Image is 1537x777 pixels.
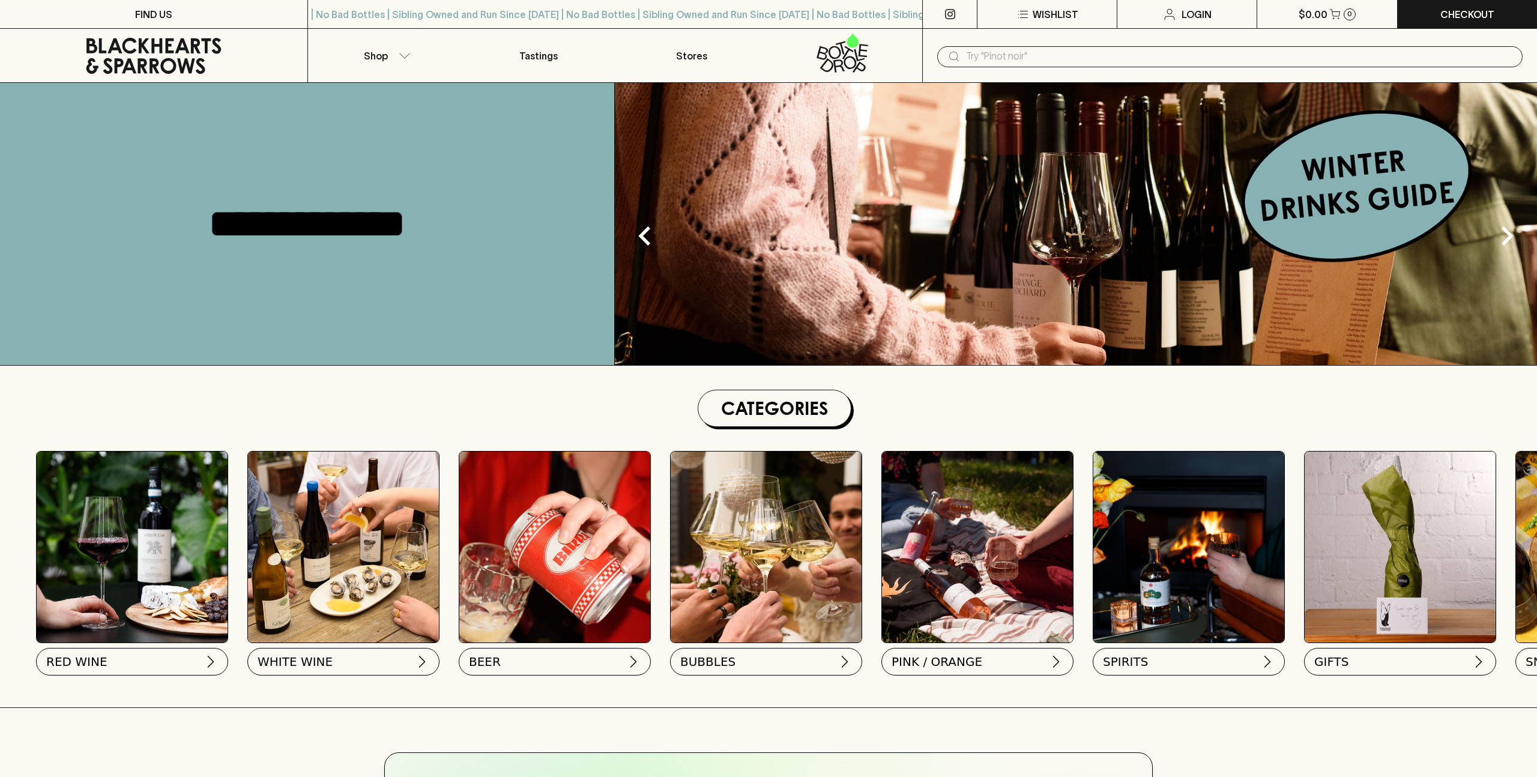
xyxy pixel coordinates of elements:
[676,49,707,63] p: Stores
[881,648,1073,676] button: PINK / ORANGE
[966,47,1513,66] input: Try "Pinot noir"
[204,655,218,669] img: chevron-right.svg
[1347,11,1352,17] p: 0
[469,653,501,670] span: BEER
[671,452,862,642] img: 2022_Festive_Campaign_INSTA-16 1
[1314,653,1348,670] span: GIFTS
[703,395,846,422] h1: Categories
[680,653,735,670] span: BUBBLES
[462,29,615,82] a: Tastings
[1033,7,1078,22] p: Wishlist
[36,648,228,676] button: RED WINE
[135,7,172,22] p: FIND US
[459,452,650,642] img: BIRRA_GOOD-TIMES_INSTA-2 1/optimise?auth=Mjk3MjY0ODMzMw__
[1305,452,1496,642] img: GIFT WRA-16 1
[838,655,852,669] img: chevron-right.svg
[626,655,641,669] img: chevron-right.svg
[892,653,982,670] span: PINK / ORANGE
[1103,653,1148,670] span: SPIRITS
[1260,655,1275,669] img: chevron-right.svg
[1472,655,1486,669] img: chevron-right.svg
[1299,7,1327,22] p: $0.00
[615,29,769,82] a: Stores
[364,49,388,63] p: Shop
[459,648,651,676] button: BEER
[247,648,439,676] button: WHITE WINE
[1182,7,1212,22] p: Login
[519,49,558,63] p: Tastings
[615,83,1537,365] img: optimise
[248,452,439,642] img: optimise
[1483,212,1531,260] button: Next
[1093,452,1284,642] img: gospel_collab-2 1
[258,653,333,670] span: WHITE WINE
[1440,7,1494,22] p: Checkout
[37,452,228,642] img: Red Wine Tasting
[1049,655,1063,669] img: chevron-right.svg
[882,452,1073,642] img: gospel_collab-2 1
[308,29,462,82] button: Shop
[1304,648,1496,676] button: GIFTS
[621,212,669,260] button: Previous
[1093,648,1285,676] button: SPIRITS
[46,653,107,670] span: RED WINE
[415,655,429,669] img: chevron-right.svg
[670,648,862,676] button: BUBBLES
